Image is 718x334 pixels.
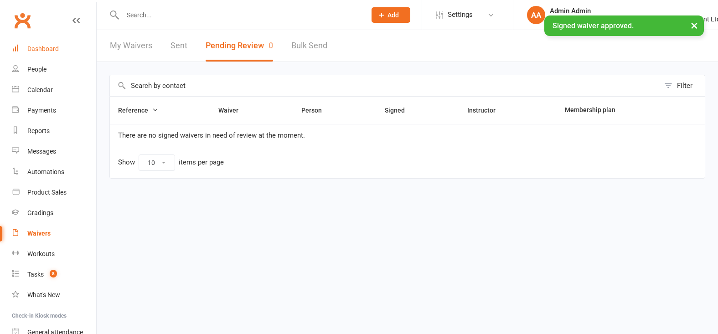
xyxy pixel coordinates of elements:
button: Person [301,105,332,116]
span: Add [387,11,399,19]
span: Settings [448,5,473,25]
a: Payments [12,100,96,121]
button: Filter [660,75,705,96]
div: Gradings [27,209,53,216]
span: 0 [269,41,273,50]
button: × [686,15,703,35]
span: Person [301,107,332,114]
div: Product Sales [27,189,67,196]
span: Instructor [467,107,506,114]
a: Bulk Send [291,30,327,62]
button: Add [372,7,410,23]
span: 8 [50,270,57,277]
button: Instructor [467,105,506,116]
div: Dashboard [27,45,59,52]
a: Calendar [12,80,96,100]
div: Tasks [27,271,44,278]
span: Signed [385,107,415,114]
div: items per page [179,159,224,166]
button: Reference [118,105,158,116]
a: Waivers [12,223,96,244]
div: Calendar [27,86,53,93]
span: Waiver [218,107,248,114]
a: My Waivers [110,30,152,62]
div: Show [118,154,224,171]
a: Clubworx [11,9,34,32]
div: Payments [27,107,56,114]
div: Filter [677,80,692,91]
a: Messages [12,141,96,162]
a: Dashboard [12,39,96,59]
div: Reports [27,127,50,134]
div: People [27,66,46,73]
div: Signed waiver approved. [544,15,704,36]
a: What's New [12,285,96,305]
span: Reference [118,107,158,114]
div: Messages [27,148,56,155]
td: There are no signed waivers in need of review at the moment. [110,124,705,147]
input: Search by contact [110,75,660,96]
button: Signed [385,105,415,116]
div: What's New [27,291,60,298]
div: Workouts [27,250,55,257]
a: Workouts [12,244,96,264]
a: Reports [12,121,96,141]
a: Sent [170,30,187,62]
a: Tasks 8 [12,264,96,285]
a: People [12,59,96,80]
button: Waiver [218,105,248,116]
a: Product Sales [12,182,96,203]
div: Waivers [27,230,51,237]
input: Search... [120,9,360,21]
div: AA [527,6,545,24]
a: Automations [12,162,96,182]
th: Membership plan [557,97,676,124]
div: Automations [27,168,64,175]
a: Gradings [12,203,96,223]
button: Pending Review0 [206,30,273,62]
